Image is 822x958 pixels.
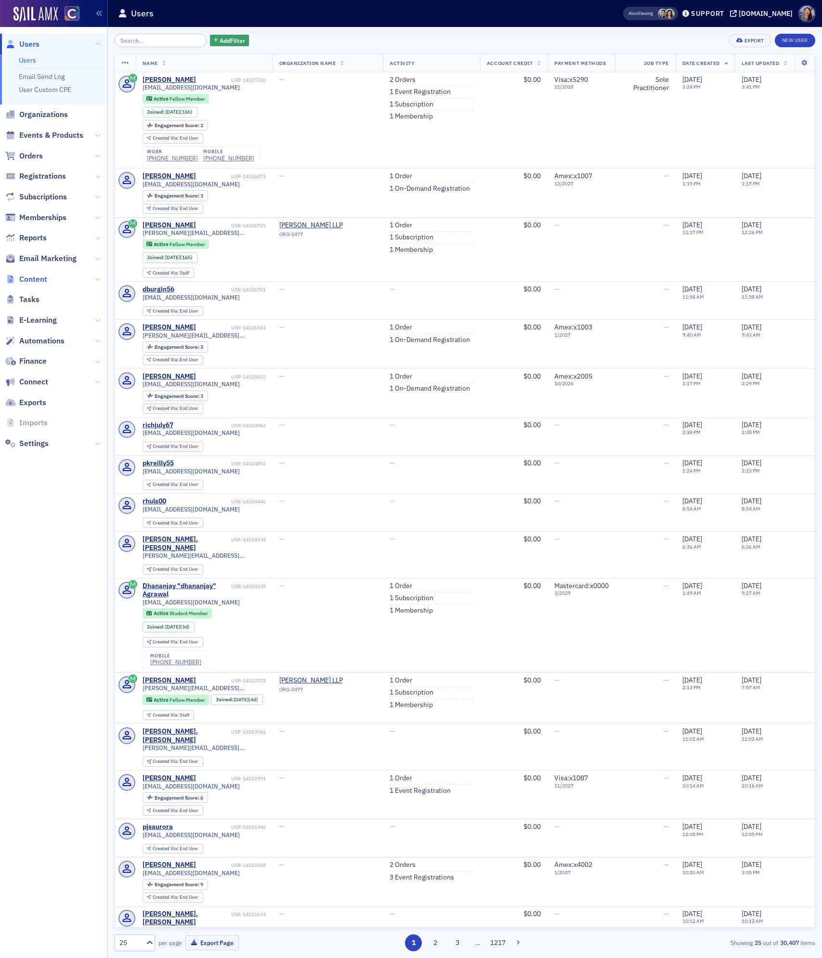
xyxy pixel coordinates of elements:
[279,420,285,429] span: —
[390,233,433,242] a: 1 Subscription
[5,397,46,408] a: Exports
[682,285,702,293] span: [DATE]
[19,212,66,223] span: Memberships
[390,676,412,685] a: 1 Order
[176,287,266,293] div: USR-14026701
[13,7,58,22] img: SailAMX
[390,285,395,293] span: —
[5,212,66,223] a: Memberships
[682,293,704,300] time: 11:58 AM
[682,171,702,180] span: [DATE]
[390,701,433,709] a: 1 Membership
[5,336,65,346] a: Automations
[143,582,230,599] div: Dhananjay "dhananjay" Agrawal
[390,774,412,783] a: 1 Order
[155,344,203,350] div: 3
[158,938,182,947] label: per page
[279,221,367,230] span: Crowe LLP
[143,285,174,294] div: dburgin56
[143,421,173,430] a: richjuly67
[19,85,71,94] a: User Custom CPE
[390,88,451,96] a: 1 Event Registration
[739,9,793,18] div: [DOMAIN_NAME]
[742,497,761,505] span: [DATE]
[742,467,760,474] time: 2:23 PM
[153,136,198,141] div: End User
[170,241,205,248] span: Fellow Member
[279,231,367,241] div: ORG-2477
[682,372,702,381] span: [DATE]
[147,254,165,261] span: Joined :
[19,315,57,326] span: E-Learning
[19,397,46,408] span: Exports
[19,294,39,305] span: Tasks
[153,135,180,141] span: Created Via :
[644,60,669,66] span: Job Type
[554,420,560,429] span: —
[658,9,668,19] span: Pamela Galey-Coleman
[143,459,174,468] div: pkreilly55
[19,72,65,81] a: Email Send Log
[523,420,541,429] span: $0.00
[742,75,761,84] span: [DATE]
[554,285,560,293] span: —
[390,60,415,66] span: Activity
[390,384,470,393] a: 1 On-Demand Registration
[143,181,240,188] span: [EMAIL_ADDRESS][DOMAIN_NAME]
[143,355,203,365] div: Created Via: End User
[143,204,203,214] div: Created Via: End User
[203,149,254,155] div: mobile
[197,374,266,380] div: USR-14025610
[115,34,207,47] input: Search…
[682,323,702,331] span: [DATE]
[628,10,653,17] span: Viewing
[279,60,336,66] span: Organization Name
[143,94,209,104] div: Active: Active: Fellow Member
[682,83,701,90] time: 3:24 PM
[143,391,208,401] div: Engagement Score: 3
[390,873,454,882] a: 3 Event Registrations
[19,39,39,50] span: Users
[279,323,285,331] span: —
[742,505,760,512] time: 8:54 AM
[131,8,154,19] h1: Users
[154,610,170,617] span: Active
[554,332,609,338] span: 1 / 2027
[742,229,763,236] time: 12:26 PM
[682,331,701,338] time: 9:40 AM
[143,910,230,927] a: [PERSON_NAME].[PERSON_NAME]
[155,192,200,199] span: Engagement Score :
[390,606,433,615] a: 1 Membership
[153,357,198,363] div: End User
[489,934,506,951] button: 1217
[742,293,763,300] time: 11:58 AM
[742,420,761,429] span: [DATE]
[622,76,668,92] div: Sole Practitioner
[523,372,541,381] span: $0.00
[523,75,541,84] span: $0.00
[554,381,609,387] span: 10 / 2026
[185,935,239,950] button: Export Page
[165,254,180,261] span: [DATE]
[143,429,240,436] span: [EMAIL_ADDRESS][DOMAIN_NAME]
[153,482,198,487] div: End User
[5,192,67,202] a: Subscriptions
[146,95,205,102] a: Active Fellow Member
[554,323,592,331] span: Amex : x1003
[210,35,249,47] button: AddFilter
[5,356,47,367] a: Finance
[742,459,761,467] span: [DATE]
[682,75,702,84] span: [DATE]
[5,294,39,305] a: Tasks
[153,270,180,276] span: Created Via :
[154,95,170,102] span: Active
[143,727,230,744] a: [PERSON_NAME].[PERSON_NAME]
[279,285,285,293] span: —
[279,171,285,180] span: —
[5,253,77,264] a: Email Marketing
[143,120,208,131] div: Engagement Score: 2
[143,774,196,783] a: [PERSON_NAME]
[390,787,451,795] a: 1 Event Registration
